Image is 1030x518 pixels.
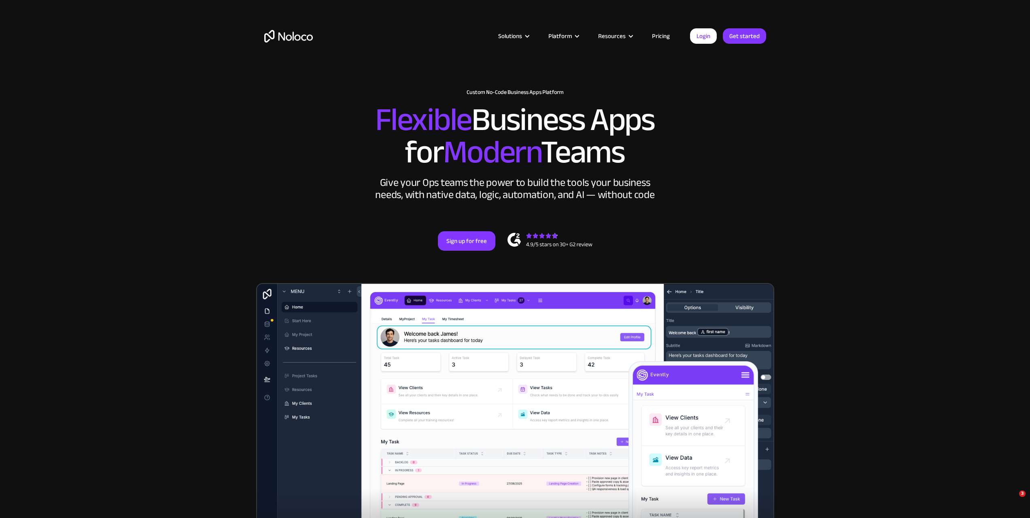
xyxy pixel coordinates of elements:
[690,28,717,44] a: Login
[723,28,766,44] a: Get started
[588,31,642,41] div: Resources
[443,122,541,182] span: Modern
[375,90,471,150] span: Flexible
[374,177,657,201] div: Give your Ops teams the power to build the tools your business needs, with native data, logic, au...
[264,89,766,96] h1: Custom No-Code Business Apps Platform
[1002,490,1022,510] iframe: Intercom live chat
[642,31,680,41] a: Pricing
[498,31,522,41] div: Solutions
[264,104,766,168] h2: Business Apps for Teams
[548,31,572,41] div: Platform
[488,31,538,41] div: Solutions
[264,30,313,43] a: home
[598,31,626,41] div: Resources
[438,231,495,251] a: Sign up for free
[1019,490,1026,497] span: 3
[538,31,588,41] div: Platform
